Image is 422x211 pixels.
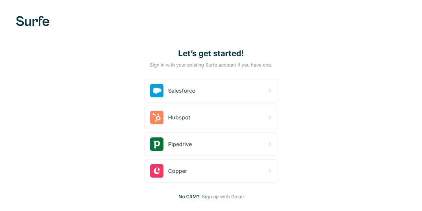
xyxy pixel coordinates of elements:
img: salesforce's logo [150,84,163,97]
img: hubspot's logo [150,111,163,124]
p: Sign in with your existing Surfe account if you have one. [150,62,272,68]
button: Sign up with Gmail [202,193,244,200]
img: copper's logo [150,164,163,178]
img: pipedrive's logo [150,137,163,151]
span: Pipedrive [168,140,192,148]
span: No CRM? [178,193,199,200]
h1: Let’s get started! [144,48,278,59]
span: Salesforce [168,87,195,95]
span: Copper [168,167,187,175]
span: Hubspot [168,113,190,121]
img: Surfe's logo [16,16,49,26]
